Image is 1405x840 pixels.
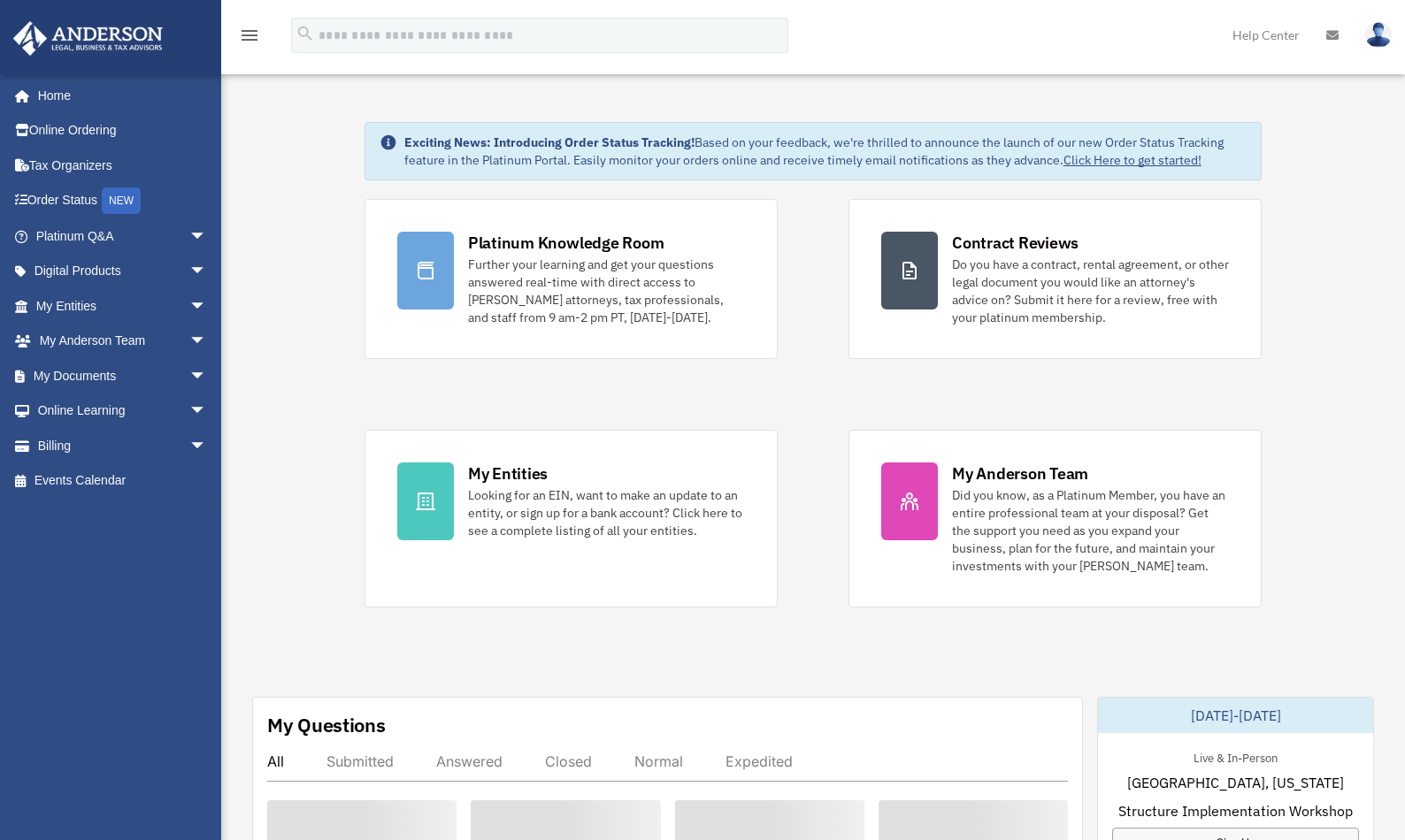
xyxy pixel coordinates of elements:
[404,134,1247,169] div: Based on your feedback, we're thrilled to announce the launch of our new Order Status Tracking fe...
[189,393,225,430] span: arrow_drop_down
[468,462,548,485] div: My Entities
[189,288,225,325] span: arrow_drop_down
[468,256,745,326] div: Further your learning and get your questions answered real-time with direct access to [PERSON_NAM...
[189,324,225,360] span: arrow_drop_down
[12,148,234,183] a: Tax Organizers
[952,462,1088,485] div: My Anderson Team
[365,430,778,607] a: My Entities Looking for an EIN, want to make an update to an entity, or sign up for a bank accoun...
[267,752,284,770] div: All
[634,752,683,770] div: Normal
[404,134,695,150] strong: Exciting News: Introducing Order Status Tracking!
[468,486,745,539] div: Looking for an EIN, want to make an update to an entity, or sign up for a bank account? Click her...
[365,199,778,359] a: Platinum Knowledge Room Further your learning and get your questions answered real-time with dire...
[189,428,225,464] span: arrow_drop_down
[239,25,260,46] i: menu
[436,752,503,770] div: Answered
[189,254,225,290] span: arrow_drop_down
[189,218,225,255] span: arrow_drop_down
[102,187,141,214] div: NEW
[545,752,592,770] div: Closed
[12,218,234,254] a: Platinum Q&Aarrow_drop_down
[468,232,664,254] div: Platinum Knowledge Room
[326,752,394,770] div: Submitted
[12,254,234,289] a: Digital Productsarrow_drop_down
[12,183,234,219] a: Order StatusNEW
[12,393,234,429] a: Online Learningarrow_drop_down
[952,486,1229,575] div: Did you know, as a Platinum Member, you have an entire professional team at your disposal? Get th...
[1365,22,1392,48] img: User Pic
[296,24,315,43] i: search
[239,31,260,46] a: menu
[267,712,386,738] div: My Questions
[1179,747,1292,766] div: Live & In-Person
[1118,800,1353,821] span: Structure Implementation Workshop
[1127,772,1344,793] span: [GEOGRAPHIC_DATA], [US_STATE]
[8,21,168,56] img: Anderson Advisors Platinum Portal
[726,752,793,770] div: Expedited
[12,324,234,359] a: My Anderson Teamarrow_drop_down
[12,78,225,113] a: Home
[952,256,1229,326] div: Do you have a contract, rental agreement, or other legal document you would like an attorney's ad...
[952,232,1079,254] div: Contract Reviews
[12,288,234,324] a: My Entitiesarrow_drop_down
[12,113,234,149] a: Online Ordering
[12,358,234,393] a: My Documentsarrow_drop_down
[1063,152,1202,168] a: Click Here to get started!
[12,428,234,463] a: Billingarrow_drop_down
[848,199,1262,359] a: Contract Reviews Do you have a contract, rental agreement, or other legal document you would like...
[12,463,234,499] a: Events Calendar
[189,358,225,394] span: arrow_drop_down
[848,430,1262,607] a: My Anderson Team Did you know, as a Platinum Member, you have an entire professional team at your...
[1098,698,1373,733] div: [DATE]-[DATE]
